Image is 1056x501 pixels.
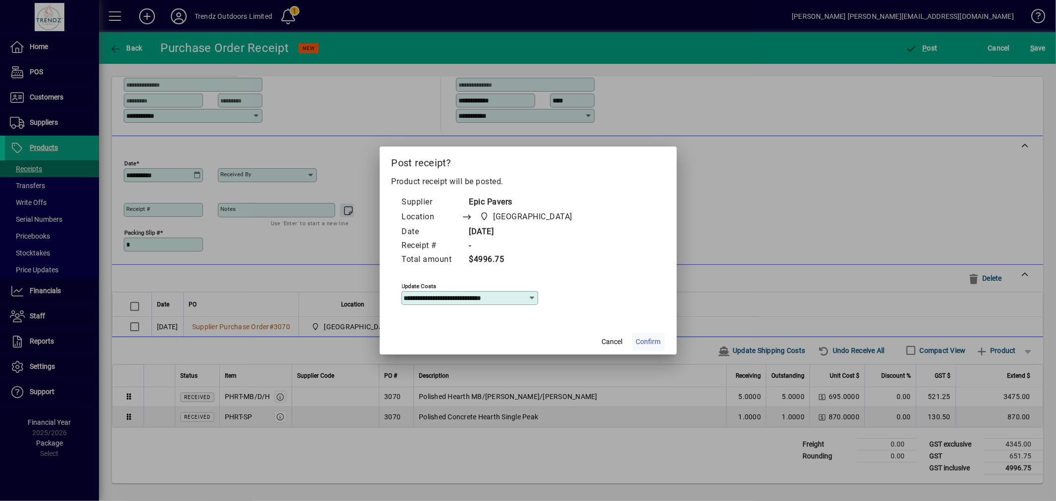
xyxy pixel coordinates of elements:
[494,211,573,223] span: [GEOGRAPHIC_DATA]
[632,333,665,351] button: Confirm
[380,147,677,175] h2: Post receipt?
[602,337,623,347] span: Cancel
[402,253,462,267] td: Total amount
[462,239,592,253] td: -
[636,337,661,347] span: Confirm
[462,225,592,239] td: [DATE]
[462,196,592,209] td: Epic Pavers
[462,253,592,267] td: $4996.75
[392,176,665,188] p: Product receipt will be posted.
[402,209,462,225] td: Location
[402,196,462,209] td: Supplier
[477,210,577,224] span: New Plymouth
[402,225,462,239] td: Date
[402,239,462,253] td: Receipt #
[402,283,437,290] mat-label: Update costs
[597,333,628,351] button: Cancel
